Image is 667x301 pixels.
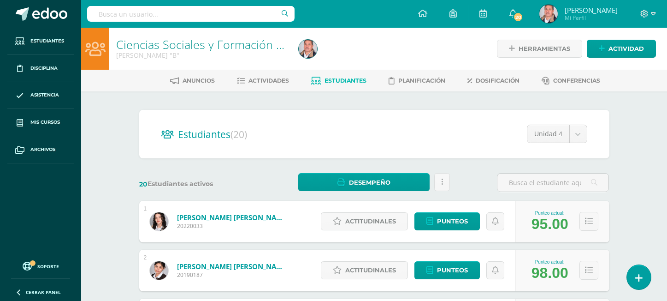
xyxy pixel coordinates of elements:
[30,37,64,45] span: Estudiantes
[321,212,408,230] a: Actitudinales
[345,213,396,230] span: Actitudinales
[116,36,342,52] a: Ciencias Sociales y Formación Ciudadana 5
[389,73,445,88] a: Planificación
[345,262,396,279] span: Actitudinales
[150,261,168,280] img: ceacf8e264393a6093434f48f18aef64.png
[467,73,519,88] a: Dosificación
[7,55,74,82] a: Disciplina
[237,73,289,88] a: Actividades
[150,212,168,231] img: 4eb17230112c245c469b71fbac0f1db5.png
[139,180,251,188] label: Estudiantes activos
[116,38,288,51] h1: Ciencias Sociales y Formación Ciudadana 5
[177,222,288,230] span: 20220033
[26,289,61,295] span: Cerrar panel
[87,6,295,22] input: Busca un usuario...
[7,28,74,55] a: Estudiantes
[230,128,247,141] span: (20)
[7,136,74,163] a: Archivos
[139,180,148,188] span: 20
[30,119,60,126] span: Mis cursos
[311,73,366,88] a: Estudiantes
[531,211,568,216] div: Punteo actual:
[37,263,59,270] span: Soporte
[299,40,317,58] img: c96a423fd71b76c16867657e46671b28.png
[177,271,288,279] span: 20190187
[30,65,58,72] span: Disciplina
[7,109,74,136] a: Mis cursos
[542,73,600,88] a: Conferencias
[437,213,468,230] span: Punteos
[527,125,587,143] a: Unidad 4
[414,212,480,230] a: Punteos
[116,51,288,60] div: Quinto Bachillerato 'B'
[30,146,55,153] span: Archivos
[587,40,656,58] a: Actividad
[398,77,445,84] span: Planificación
[144,205,147,212] div: 1
[7,82,74,109] a: Asistencia
[144,254,147,261] div: 2
[177,213,288,222] a: [PERSON_NAME] [PERSON_NAME]
[497,174,608,192] input: Busca el estudiante aquí...
[539,5,558,23] img: c96a423fd71b76c16867657e46671b28.png
[183,77,215,84] span: Anuncios
[531,265,568,282] div: 98.00
[519,40,570,57] span: Herramientas
[178,128,247,141] span: Estudiantes
[534,125,562,143] span: Unidad 4
[11,259,70,272] a: Soporte
[325,77,366,84] span: Estudiantes
[608,40,644,57] span: Actividad
[565,14,618,22] span: Mi Perfil
[248,77,289,84] span: Actividades
[531,259,568,265] div: Punteo actual:
[298,173,430,191] a: Desempeño
[321,261,408,279] a: Actitudinales
[170,73,215,88] a: Anuncios
[531,216,568,233] div: 95.00
[437,262,468,279] span: Punteos
[565,6,618,15] span: [PERSON_NAME]
[177,262,288,271] a: [PERSON_NAME] [PERSON_NAME]
[349,174,390,191] span: Desempeño
[476,77,519,84] span: Dosificación
[513,12,523,22] span: 20
[497,40,582,58] a: Herramientas
[553,77,600,84] span: Conferencias
[414,261,480,279] a: Punteos
[30,91,59,99] span: Asistencia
